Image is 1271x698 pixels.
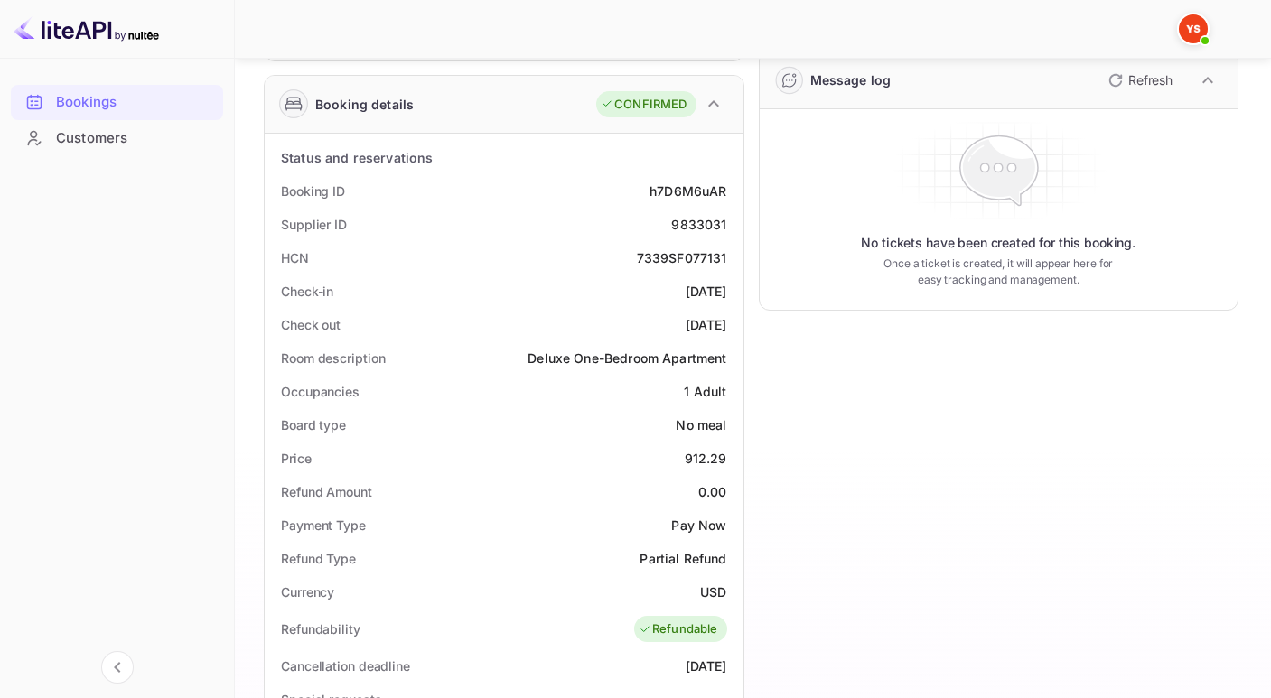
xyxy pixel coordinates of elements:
div: [DATE] [686,315,727,334]
div: Partial Refund [640,549,726,568]
div: Refund Amount [281,482,372,501]
button: Collapse navigation [101,651,134,684]
div: Booking ID [281,181,345,200]
div: 7339SF077131 [637,248,727,267]
div: 9833031 [671,215,726,234]
div: Refund Type [281,549,356,568]
div: Board type [281,415,346,434]
div: Customers [56,128,214,149]
div: Room description [281,349,385,368]
img: LiteAPI logo [14,14,159,43]
div: Status and reservations [281,148,433,167]
div: 912.29 [685,449,727,468]
div: Currency [281,582,334,601]
div: 1 Adult [684,382,726,401]
div: USD [700,582,726,601]
div: HCN [281,248,309,267]
div: 0.00 [698,482,727,501]
a: Customers [11,121,223,154]
div: Booking details [315,95,414,114]
div: Check out [281,315,341,334]
div: Message log [810,70,892,89]
div: Refundability [281,619,360,638]
div: Pay Now [671,516,726,535]
div: Payment Type [281,516,366,535]
div: h7D6M6uAR [650,181,726,200]
div: CONFIRMED [601,96,687,114]
div: Cancellation deadline [281,656,410,675]
div: [DATE] [686,656,727,675]
div: Check-in [281,282,333,301]
div: Refundable [639,620,718,638]
div: [DATE] [686,282,727,301]
div: Occupancies [281,382,360,401]
div: Supplier ID [281,215,347,234]
div: Deluxe One-Bedroom Apartment [528,349,726,368]
p: Refresh [1128,70,1173,89]
button: Refresh [1098,66,1180,95]
p: No tickets have been created for this booking. [861,234,1135,252]
p: Once a ticket is created, it will appear here for easy tracking and management. [871,256,1126,288]
div: Price [281,449,312,468]
img: Yandex Support [1179,14,1208,43]
div: Bookings [56,92,214,113]
a: Bookings [11,85,223,118]
div: Customers [11,121,223,156]
div: No meal [676,415,726,434]
div: Bookings [11,85,223,120]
